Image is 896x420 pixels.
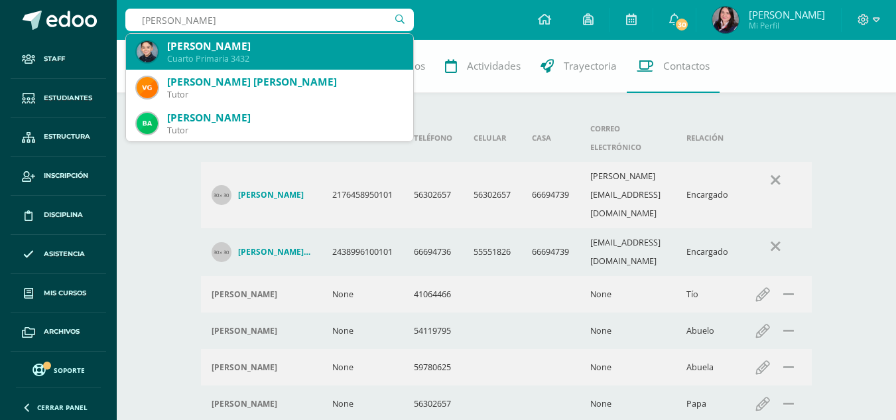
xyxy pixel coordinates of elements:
[580,349,676,385] td: None
[212,242,231,262] img: 30x30
[627,40,720,93] a: Contactos
[749,20,825,31] span: Mi Perfil
[11,235,106,274] a: Asistencia
[167,39,403,53] div: [PERSON_NAME]
[212,289,277,300] h4: [PERSON_NAME]
[44,210,83,220] span: Disciplina
[521,228,580,276] td: 66694739
[322,313,403,349] td: None
[44,93,92,104] span: Estudiantes
[463,162,521,228] td: 56302657
[435,40,531,93] a: Actividades
[238,190,304,200] h4: [PERSON_NAME]
[531,40,627,93] a: Trayectoria
[11,196,106,235] a: Disciplina
[16,360,101,378] a: Soporte
[521,114,580,162] th: Casa
[167,75,403,89] div: [PERSON_NAME] [PERSON_NAME]
[674,17,689,32] span: 30
[212,326,277,336] h4: [PERSON_NAME]
[463,228,521,276] td: 55551826
[11,40,106,79] a: Staff
[212,362,311,373] div: Elda Velásquez de López
[137,77,158,98] img: 1cbf83932f04ea4f4bf8755e46c81648.png
[167,111,403,125] div: [PERSON_NAME]
[676,114,739,162] th: Relación
[403,276,463,313] td: 41064466
[212,399,311,409] div: Antonio González
[212,185,311,205] a: [PERSON_NAME]
[44,54,65,64] span: Staff
[44,288,86,299] span: Mis cursos
[44,171,88,181] span: Inscripción
[167,89,403,100] div: Tutor
[322,228,403,276] td: 2438996100101
[238,247,311,257] h4: [PERSON_NAME] [PERSON_NAME]
[712,7,739,33] img: d5e06c0e5c60f8cb8d69cae07b21a756.png
[212,362,277,373] h4: [PERSON_NAME]
[322,276,403,313] td: None
[54,366,85,375] span: Soporte
[403,114,463,162] th: Teléfono
[44,326,80,337] span: Archivos
[137,41,158,62] img: 9086daf705bac4480ca21ebfc550e24a.png
[580,228,676,276] td: [EMAIL_ADDRESS][DOMAIN_NAME]
[212,289,311,300] div: Juan Miguel López
[11,274,106,313] a: Mis cursos
[11,118,106,157] a: Estructura
[580,162,676,228] td: [PERSON_NAME][EMAIL_ADDRESS][DOMAIN_NAME]
[403,313,463,349] td: 54119795
[167,53,403,64] div: Cuarto Primaria 3432
[137,113,158,134] img: 5e49db4a4db5b945e20f4c94bfa606de.png
[322,162,403,228] td: 2176458950101
[44,131,90,142] span: Estructura
[403,162,463,228] td: 56302657
[322,349,403,385] td: None
[676,162,739,228] td: Encargado
[580,276,676,313] td: None
[37,403,88,412] span: Cerrar panel
[44,249,85,259] span: Asistencia
[580,313,676,349] td: None
[467,59,521,73] span: Actividades
[676,228,739,276] td: Encargado
[463,114,521,162] th: Celular
[212,399,277,409] h4: [PERSON_NAME]
[167,125,403,136] div: Tutor
[11,157,106,196] a: Inscripción
[11,79,106,118] a: Estudiantes
[676,313,739,349] td: Abuelo
[580,114,676,162] th: Correo electrónico
[212,242,311,262] a: [PERSON_NAME] [PERSON_NAME]
[749,8,825,21] span: [PERSON_NAME]
[212,185,231,205] img: 30x30
[403,228,463,276] td: 66694736
[125,9,414,31] input: Busca un usuario...
[564,59,617,73] span: Trayectoria
[521,162,580,228] td: 66694739
[11,313,106,352] a: Archivos
[676,349,739,385] td: Abuela
[663,59,710,73] span: Contactos
[212,326,311,336] div: Jorge Roberto López
[403,349,463,385] td: 59780625
[676,276,739,313] td: Tío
